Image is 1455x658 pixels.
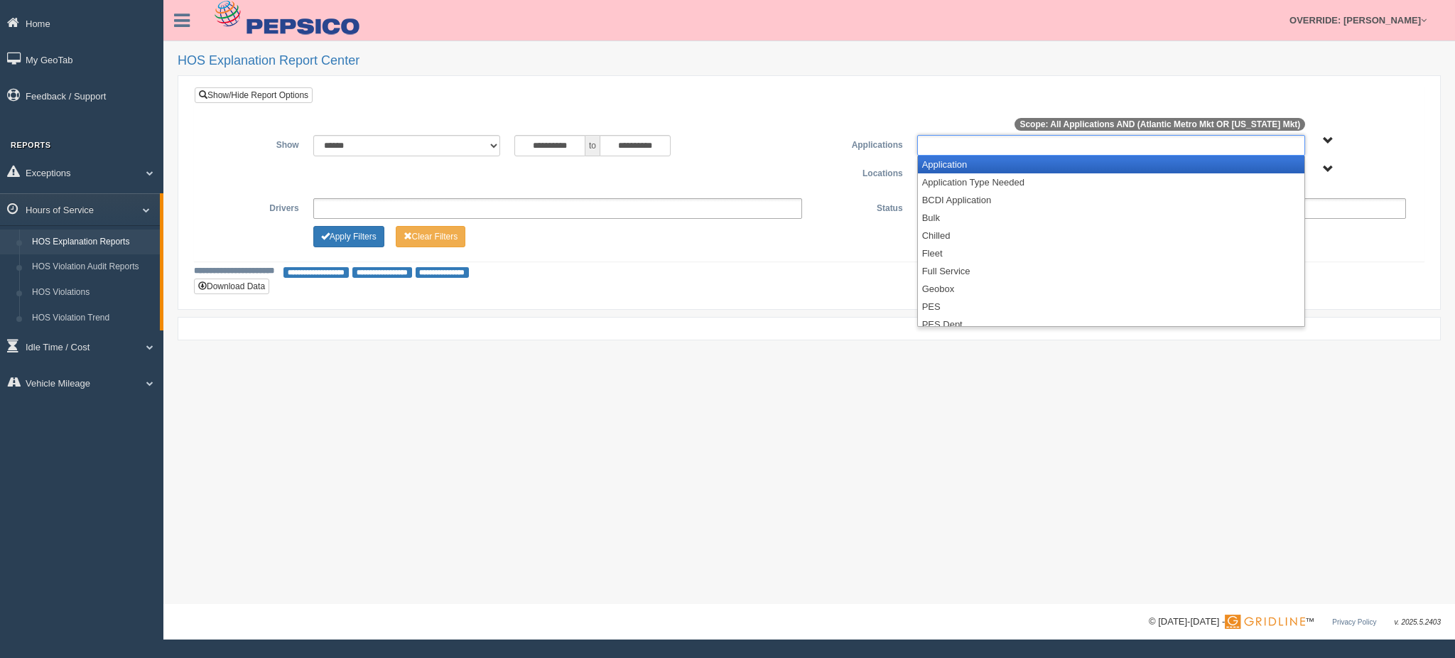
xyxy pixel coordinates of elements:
span: to [585,135,600,156]
li: Chilled [918,227,1305,244]
a: HOS Violations [26,280,160,306]
li: Full Service [918,262,1305,280]
li: Application [918,156,1305,173]
a: HOS Violation Audit Reports [26,254,160,280]
label: Status [809,198,910,215]
li: Fleet [918,244,1305,262]
span: Scope: All Applications AND (Atlantic Metro Mkt OR [US_STATE] Mkt) [1015,118,1305,131]
div: © [DATE]-[DATE] - ™ [1149,615,1441,630]
a: Privacy Policy [1332,618,1376,626]
li: Bulk [918,209,1305,227]
h2: HOS Explanation Report Center [178,54,1441,68]
img: Gridline [1225,615,1305,629]
li: PES Dept [918,315,1305,333]
label: Locations [809,163,910,180]
button: Download Data [194,279,269,294]
button: Change Filter Options [313,226,384,247]
li: BCDI Application [918,191,1305,209]
li: PES [918,298,1305,315]
label: Applications [809,135,910,152]
a: HOS Violation Trend [26,306,160,331]
label: Drivers [205,198,306,215]
label: Show [205,135,306,152]
a: HOS Explanation Reports [26,230,160,255]
button: Change Filter Options [396,226,466,247]
span: v. 2025.5.2403 [1395,618,1441,626]
li: Application Type Needed [918,173,1305,191]
li: Geobox [918,280,1305,298]
a: Show/Hide Report Options [195,87,313,103]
